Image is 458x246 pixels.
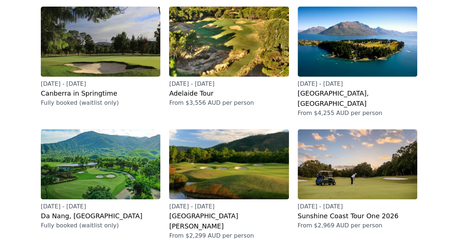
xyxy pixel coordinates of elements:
p: Fully booked (waitlist only) [41,99,160,107]
p: From $4,255 AUD per person [298,109,417,118]
h2: [GEOGRAPHIC_DATA][PERSON_NAME] [169,211,289,231]
p: From $2,969 AUD per person [298,221,417,230]
a: [DATE] - [DATE][GEOGRAPHIC_DATA][PERSON_NAME]From $2,299 AUD per person [169,129,289,240]
h2: Sunshine Coast Tour One 2026 [298,211,417,221]
a: [DATE] - [DATE][GEOGRAPHIC_DATA], [GEOGRAPHIC_DATA]From $4,255 AUD per person [298,7,417,118]
a: [DATE] - [DATE]Canberra in SpringtimeFully booked (waitlist only) [41,7,160,107]
p: From $3,556 AUD per person [169,99,289,107]
p: From $2,299 AUD per person [169,231,289,240]
p: [DATE] - [DATE] [298,202,417,211]
p: [DATE] - [DATE] [41,80,160,88]
a: [DATE] - [DATE]Adelaide TourFrom $3,556 AUD per person [169,7,289,107]
p: [DATE] - [DATE] [169,202,289,211]
p: [DATE] - [DATE] [41,202,160,211]
p: [DATE] - [DATE] [298,80,417,88]
h2: [GEOGRAPHIC_DATA], [GEOGRAPHIC_DATA] [298,88,417,109]
h2: Adelaide Tour [169,88,289,99]
p: Fully booked (waitlist only) [41,221,160,230]
p: [DATE] - [DATE] [169,80,289,88]
a: [DATE] - [DATE]Da Nang, [GEOGRAPHIC_DATA]Fully booked (waitlist only) [41,129,160,230]
h2: Canberra in Springtime [41,88,160,99]
h2: Da Nang, [GEOGRAPHIC_DATA] [41,211,160,221]
a: [DATE] - [DATE]Sunshine Coast Tour One 2026From $2,969 AUD per person [298,129,417,230]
